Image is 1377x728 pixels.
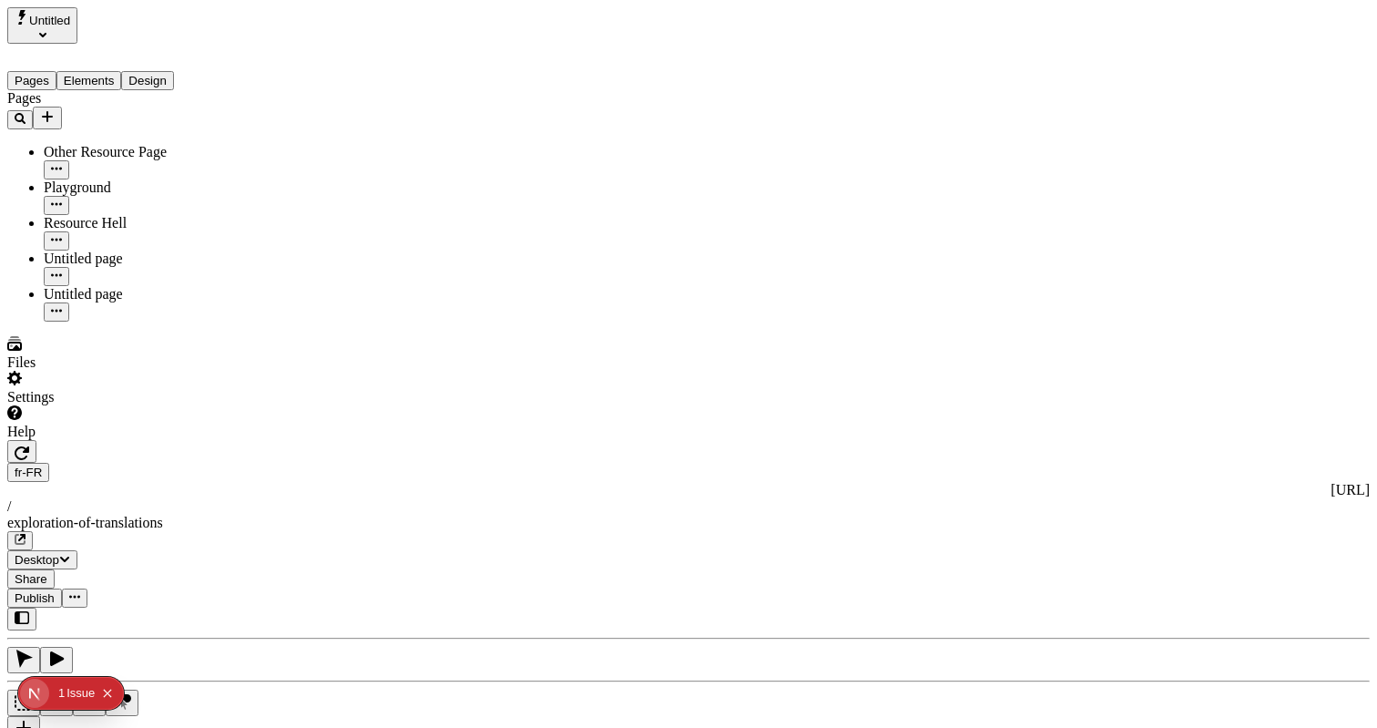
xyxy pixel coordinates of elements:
div: Pages [7,90,226,107]
button: Select site [7,7,77,44]
button: Pages [7,71,56,90]
div: Untitled page [44,286,226,302]
div: Resource Hell [44,215,226,231]
div: / [7,498,1370,515]
div: [URL] [7,482,1370,498]
span: Untitled [29,14,70,27]
button: Add new [33,107,62,129]
span: Share [15,572,47,586]
span: Publish [15,591,55,605]
button: Box [7,690,40,716]
button: Design [121,71,174,90]
div: Other Resource Page [44,144,226,160]
div: Settings [7,389,226,405]
span: Desktop [15,553,59,567]
div: exploration-of-translations [7,515,1370,531]
div: Help [7,424,226,440]
span: fr-FR [15,466,42,479]
div: Files [7,354,226,371]
button: Open locale picker [7,463,49,482]
div: Playground [44,179,226,196]
div: Untitled page [44,251,226,267]
button: Desktop [7,550,77,569]
button: Share [7,569,55,589]
button: Elements [56,71,122,90]
button: Publish [7,589,62,608]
